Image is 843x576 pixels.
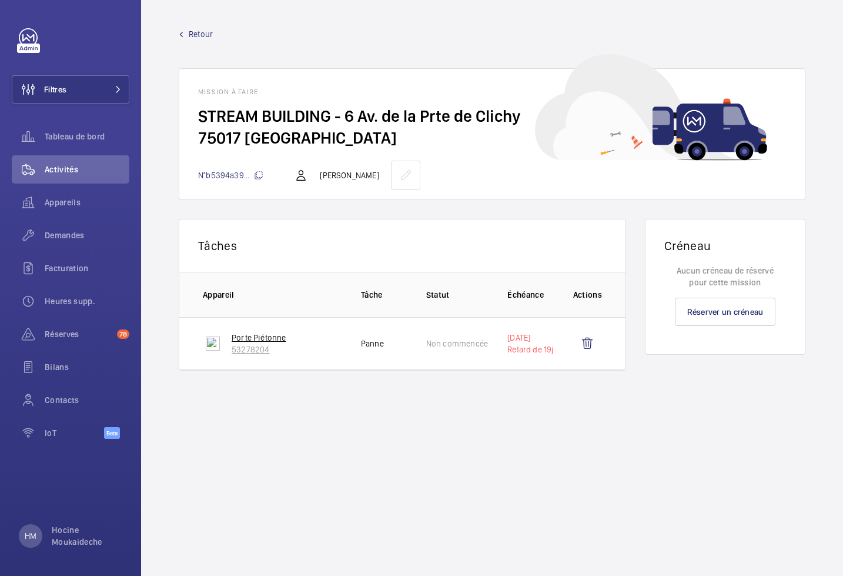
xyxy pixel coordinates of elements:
[507,289,554,301] p: Échéance
[507,344,554,355] p: Retard de 19j
[206,337,220,351] img: telescopic_pedestrian_door.svg
[198,238,607,253] p: Tâches
[45,197,129,208] span: Appareils
[198,127,786,149] h2: 75017 [GEOGRAPHIC_DATA]
[320,169,379,181] p: [PERSON_NAME]
[198,171,263,180] span: N°b5394a39...
[664,238,786,253] h1: Créneau
[45,295,129,307] span: Heures supp.
[45,131,129,142] span: Tableau de bord
[198,88,786,96] h1: Mission à faire
[44,84,66,95] span: Filtres
[361,289,407,301] p: Tâche
[203,289,342,301] p: Appareil
[25,530,36,542] p: HM
[675,298,776,326] a: Réserver un créneau
[104,427,120,439] span: Beta
[12,75,129,104] button: Filtres
[664,265,786,288] p: Aucun créneau de réservé pour cette mission
[198,105,786,127] h2: STREAM BUILDING - 6 Av. de la Prte de Clichy
[45,328,112,340] span: Réserves
[232,344,286,355] p: 53278204
[573,289,602,301] p: Actions
[426,289,489,301] p: Statut
[189,28,213,40] span: Retour
[45,164,129,175] span: Activités
[426,338,488,349] p: Non commencée
[117,329,129,339] span: 78
[45,262,129,274] span: Facturation
[232,332,286,344] p: Porte Piétonne
[45,394,129,406] span: Contacts
[535,54,767,161] img: car delivery
[507,332,554,344] p: [DATE]
[45,361,129,373] span: Bilans
[45,229,129,241] span: Demandes
[52,524,122,548] p: Hocine Moukaideche
[361,338,384,349] p: Panne
[45,427,104,439] span: IoT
